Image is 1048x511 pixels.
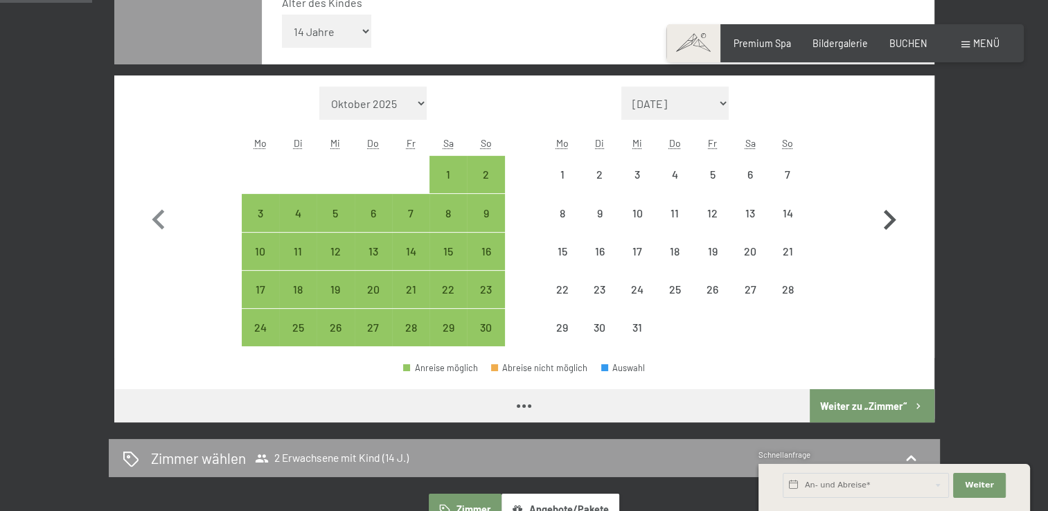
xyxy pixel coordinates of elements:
div: Wed Nov 19 2025 [317,271,354,308]
div: 18 [281,284,315,319]
div: 23 [583,284,617,319]
div: 9 [468,208,503,242]
div: 19 [695,246,729,280]
div: Anreise möglich [355,233,392,270]
div: 14 [770,208,805,242]
span: Menü [973,37,1000,49]
div: Fri Nov 28 2025 [392,309,429,346]
abbr: Samstag [745,137,755,149]
div: 2 [468,169,503,204]
div: Anreise möglich [429,271,467,308]
div: 22 [431,284,465,319]
div: Anreise möglich [242,309,279,346]
div: Anreise nicht möglich [656,194,693,231]
div: 20 [356,284,391,319]
div: 30 [583,322,617,357]
div: Anreise möglich [279,233,317,270]
div: 9 [583,208,617,242]
div: Anreise möglich [392,271,429,308]
div: 16 [468,246,503,280]
div: 10 [243,246,278,280]
div: Anreise nicht möglich [543,309,580,346]
button: Vorheriger Monat [139,87,179,347]
div: Tue Nov 25 2025 [279,309,317,346]
div: Anreise nicht möglich [581,309,619,346]
div: 27 [356,322,391,357]
div: Anreise möglich [355,271,392,308]
div: Anreise nicht möglich [619,156,656,193]
div: Anreise möglich [392,309,429,346]
div: 2 [583,169,617,204]
div: Wed Nov 05 2025 [317,194,354,231]
div: 1 [544,169,579,204]
div: Anreise möglich [279,309,317,346]
div: Anreise nicht möglich [619,309,656,346]
div: 29 [544,322,579,357]
abbr: Donnerstag [669,137,681,149]
div: Mon Nov 17 2025 [242,271,279,308]
div: Wed Dec 24 2025 [619,271,656,308]
div: Anreise nicht möglich [581,271,619,308]
div: Mon Dec 08 2025 [543,194,580,231]
div: 30 [468,322,503,357]
div: Sun Nov 02 2025 [467,156,504,193]
abbr: Dienstag [595,137,604,149]
div: Anreise möglich [429,156,467,193]
div: 13 [356,246,391,280]
div: 25 [281,322,315,357]
div: Anreise nicht möglich [581,194,619,231]
div: Anreise möglich [242,194,279,231]
span: 2 Erwachsene mit Kind (14 J.) [255,451,409,465]
div: Wed Dec 31 2025 [619,309,656,346]
div: Sun Nov 09 2025 [467,194,504,231]
div: Sat Dec 13 2025 [731,194,769,231]
div: Anreise nicht möglich [731,156,769,193]
div: Anreise möglich [317,194,354,231]
div: Auswahl [601,364,646,373]
div: Wed Dec 17 2025 [619,233,656,270]
div: Anreise nicht möglich [693,271,731,308]
div: Anreise nicht möglich [731,271,769,308]
div: 11 [281,246,315,280]
abbr: Mittwoch [632,137,642,149]
div: 1 [431,169,465,204]
button: Weiter zu „Zimmer“ [810,389,934,422]
div: Wed Dec 10 2025 [619,194,656,231]
div: Wed Nov 12 2025 [317,233,354,270]
div: Fri Dec 19 2025 [693,233,731,270]
div: Anreise nicht möglich [581,233,619,270]
h2: Zimmer wählen [151,448,246,468]
div: Anreise möglich [242,233,279,270]
div: 22 [544,284,579,319]
div: 21 [770,246,805,280]
div: Anreise nicht möglich [543,194,580,231]
a: BUCHEN [889,37,927,49]
div: Anreise nicht möglich [769,233,806,270]
div: Wed Dec 03 2025 [619,156,656,193]
div: Mon Nov 10 2025 [242,233,279,270]
div: Tue Dec 02 2025 [581,156,619,193]
div: 28 [770,284,805,319]
div: Mon Nov 24 2025 [242,309,279,346]
div: Tue Dec 23 2025 [581,271,619,308]
div: Fri Dec 12 2025 [693,194,731,231]
div: Sat Nov 08 2025 [429,194,467,231]
div: Fri Nov 14 2025 [392,233,429,270]
abbr: Montag [254,137,267,149]
div: 29 [431,322,465,357]
div: Anreise möglich [467,309,504,346]
div: Tue Nov 04 2025 [279,194,317,231]
div: Thu Dec 18 2025 [656,233,693,270]
div: Anreise nicht möglich [581,156,619,193]
div: Wed Nov 26 2025 [317,309,354,346]
div: Thu Nov 27 2025 [355,309,392,346]
div: Anreise möglich [429,233,467,270]
div: Anreise nicht möglich [619,271,656,308]
div: Sun Dec 07 2025 [769,156,806,193]
div: 8 [544,208,579,242]
div: Fri Dec 26 2025 [693,271,731,308]
div: Anreise möglich [242,271,279,308]
div: 12 [695,208,729,242]
div: 11 [657,208,692,242]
